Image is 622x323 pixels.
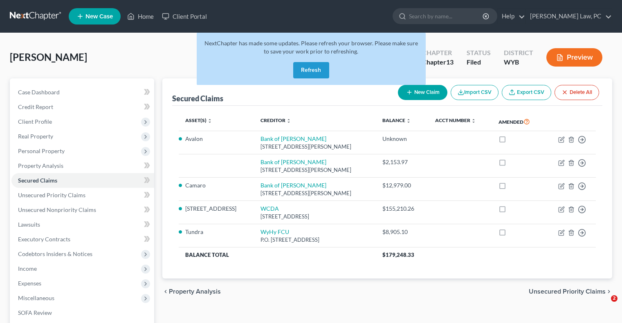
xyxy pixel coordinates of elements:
[382,228,422,236] div: $8,905.10
[185,205,247,213] li: [STREET_ADDRESS]
[498,9,525,24] a: Help
[451,85,498,100] button: Import CSV
[260,228,289,235] a: WyHy FCU
[529,288,612,295] button: Unsecured Priority Claims chevron_right
[382,117,411,123] a: Balance unfold_more
[260,189,369,197] div: [STREET_ADDRESS][PERSON_NAME]
[179,247,376,262] th: Balance Total
[422,58,454,67] div: Chapter
[260,135,326,142] a: Bank of [PERSON_NAME]
[18,280,41,287] span: Expenses
[18,294,54,301] span: Miscellaneous
[526,9,612,24] a: [PERSON_NAME] Law, PC
[18,192,85,198] span: Unsecured Priority Claims
[546,48,602,67] button: Preview
[18,118,52,125] span: Client Profile
[286,118,291,123] i: unfold_more
[169,288,221,295] span: Property Analysis
[382,181,422,189] div: $12,979.00
[207,118,212,123] i: unfold_more
[409,9,484,24] input: Search by name...
[504,58,533,67] div: WYB
[260,117,291,123] a: Creditor unfold_more
[18,103,53,110] span: Credit Report
[185,117,212,123] a: Asset(s) unfold_more
[18,206,96,213] span: Unsecured Nonpriority Claims
[555,85,599,100] button: Delete All
[435,117,476,123] a: Acct Number unfold_more
[85,13,113,20] span: New Case
[293,62,329,78] button: Refresh
[11,203,154,217] a: Unsecured Nonpriority Claims
[398,85,447,100] button: New Claim
[260,213,369,221] div: [STREET_ADDRESS]
[162,288,221,295] button: chevron_left Property Analysis
[18,133,53,140] span: Real Property
[260,205,279,212] a: WCDA
[162,288,169,295] i: chevron_left
[172,94,223,103] div: Secured Claims
[260,158,326,165] a: Bank of [PERSON_NAME]
[502,85,551,100] a: Export CSV
[471,118,476,123] i: unfold_more
[18,236,70,243] span: Executory Contracts
[18,250,92,257] span: Codebtors Insiders & Notices
[260,143,369,151] div: [STREET_ADDRESS][PERSON_NAME]
[594,295,614,315] iframe: Intercom live chat
[529,288,606,295] span: Unsecured Priority Claims
[504,48,533,58] div: District
[11,85,154,100] a: Case Dashboard
[18,265,37,272] span: Income
[18,309,52,316] span: SOFA Review
[260,166,369,174] div: [STREET_ADDRESS][PERSON_NAME]
[10,51,87,63] span: [PERSON_NAME]
[260,236,369,244] div: P.O. [STREET_ADDRESS]
[11,100,154,114] a: Credit Report
[11,158,154,173] a: Property Analysis
[11,217,154,232] a: Lawsuits
[18,89,60,96] span: Case Dashboard
[18,147,65,154] span: Personal Property
[11,305,154,320] a: SOFA Review
[123,9,158,24] a: Home
[467,48,491,58] div: Status
[204,40,418,55] span: NextChapter has made some updates. Please refresh your browser. Please make sure to save your wor...
[611,295,618,302] span: 2
[185,228,247,236] li: Tundra
[18,221,40,228] span: Lawsuits
[11,188,154,203] a: Unsecured Priority Claims
[446,58,454,66] span: 13
[18,162,63,169] span: Property Analysis
[185,135,247,143] li: Avalon
[422,48,454,58] div: Chapter
[185,181,247,189] li: Camaro
[382,158,422,166] div: $2,153.97
[11,173,154,188] a: Secured Claims
[260,182,326,189] a: Bank of [PERSON_NAME]
[382,252,414,258] span: $179,248.33
[406,118,411,123] i: unfold_more
[18,177,57,184] span: Secured Claims
[467,58,491,67] div: Filed
[158,9,211,24] a: Client Portal
[382,135,422,143] div: Unknown
[606,288,612,295] i: chevron_right
[11,232,154,247] a: Executory Contracts
[382,205,422,213] div: $155,210.26
[492,112,544,131] th: Amended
